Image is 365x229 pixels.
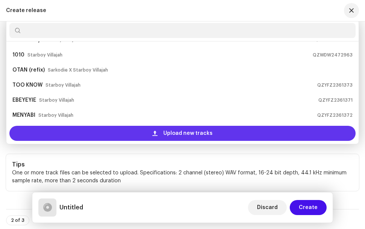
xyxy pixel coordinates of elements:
[46,81,81,89] small: Starboy Villajah
[29,64,45,76] strong: (refix)
[9,63,356,78] li: OTAN
[27,51,62,59] small: Starboy Villajah
[6,29,359,141] ul: Option List
[290,200,327,215] button: Create
[39,96,74,104] small: Starboy Villajah
[12,109,35,121] strong: MENYABI
[9,108,356,123] li: MENYABI
[12,64,27,76] strong: OTAN
[38,111,73,119] small: Starboy Villajah
[163,126,213,141] span: Upload new tracks
[12,79,43,91] strong: TOO KNOW
[257,200,278,215] span: Discard
[9,47,356,63] li: 1010
[12,160,353,169] h5: Tips
[12,169,353,185] p: One or more track files can be selected to upload. Specifications: 2 channel (stereo) WAV format,...
[59,203,83,212] h5: Untitled
[317,111,353,119] small: QZYFZ2361372
[317,81,353,89] small: QZYFZ2361373
[318,96,353,104] small: QZYFZ2361371
[48,66,108,74] small: Sarkodie X Starboy Villajah
[6,8,46,14] div: Create release
[9,93,356,108] li: EBEYEYIE
[9,78,356,93] li: TOO KNOW
[313,51,353,59] small: QZWDW2472963
[299,200,318,215] span: Create
[248,200,287,215] button: Discard
[12,94,36,106] strong: EBEYEYIE
[12,49,24,61] strong: 1010
[11,218,24,223] span: 2 of 3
